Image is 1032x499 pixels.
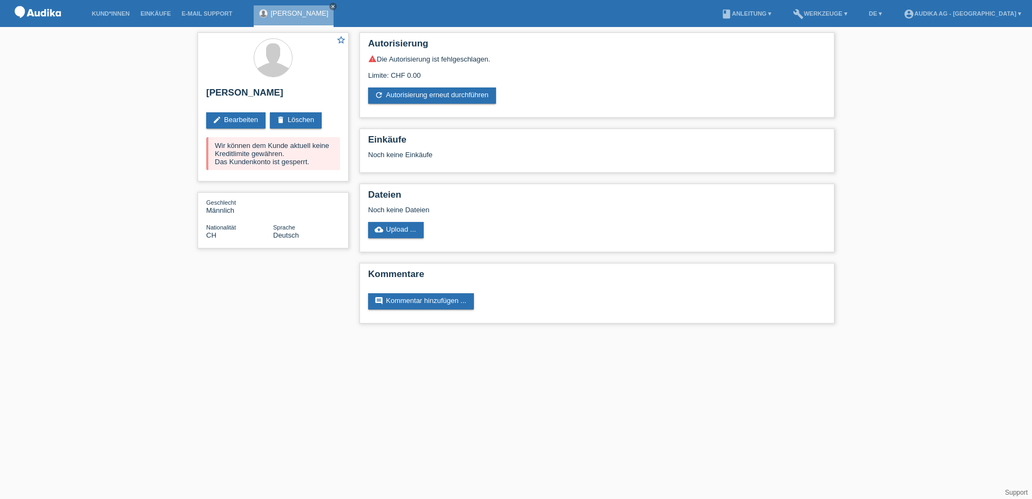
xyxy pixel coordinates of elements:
[368,222,424,238] a: cloud_uploadUpload ...
[368,87,496,104] a: refreshAutorisierung erneut durchführen
[368,134,826,151] h2: Einkäufe
[276,116,285,124] i: delete
[368,63,826,79] div: Limite: CHF 0.00
[721,9,732,19] i: book
[368,55,377,63] i: warning
[368,293,474,309] a: commentKommentar hinzufügen ...
[368,269,826,285] h2: Kommentare
[135,10,176,17] a: Einkäufe
[273,231,299,239] span: Deutsch
[206,87,340,104] h2: [PERSON_NAME]
[206,199,236,206] span: Geschlecht
[787,10,853,17] a: buildWerkzeuge ▾
[86,10,135,17] a: Kund*innen
[11,21,65,29] a: POS — MF Group
[206,198,273,214] div: Männlich
[206,112,266,129] a: editBearbeiten
[329,3,337,10] a: close
[898,10,1027,17] a: account_circleAudika AG - [GEOGRAPHIC_DATA] ▾
[793,9,804,19] i: build
[206,224,236,231] span: Nationalität
[368,190,826,206] h2: Dateien
[176,10,238,17] a: E-Mail Support
[273,224,295,231] span: Sprache
[375,296,383,305] i: comment
[904,9,914,19] i: account_circle
[206,231,216,239] span: Schweiz
[336,35,346,46] a: star_border
[368,38,826,55] h2: Autorisierung
[270,112,322,129] a: deleteLöschen
[375,225,383,234] i: cloud_upload
[368,151,826,167] div: Noch keine Einkäufe
[864,10,887,17] a: DE ▾
[213,116,221,124] i: edit
[206,137,340,170] div: Wir können dem Kunde aktuell keine Kreditlimite gewähren. Das Kundenkonto ist gesperrt.
[1005,489,1028,496] a: Support
[336,35,346,45] i: star_border
[270,9,328,17] a: [PERSON_NAME]
[716,10,777,17] a: bookAnleitung ▾
[330,4,336,9] i: close
[375,91,383,99] i: refresh
[368,55,826,63] div: Die Autorisierung ist fehlgeschlagen.
[368,206,698,214] div: Noch keine Dateien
